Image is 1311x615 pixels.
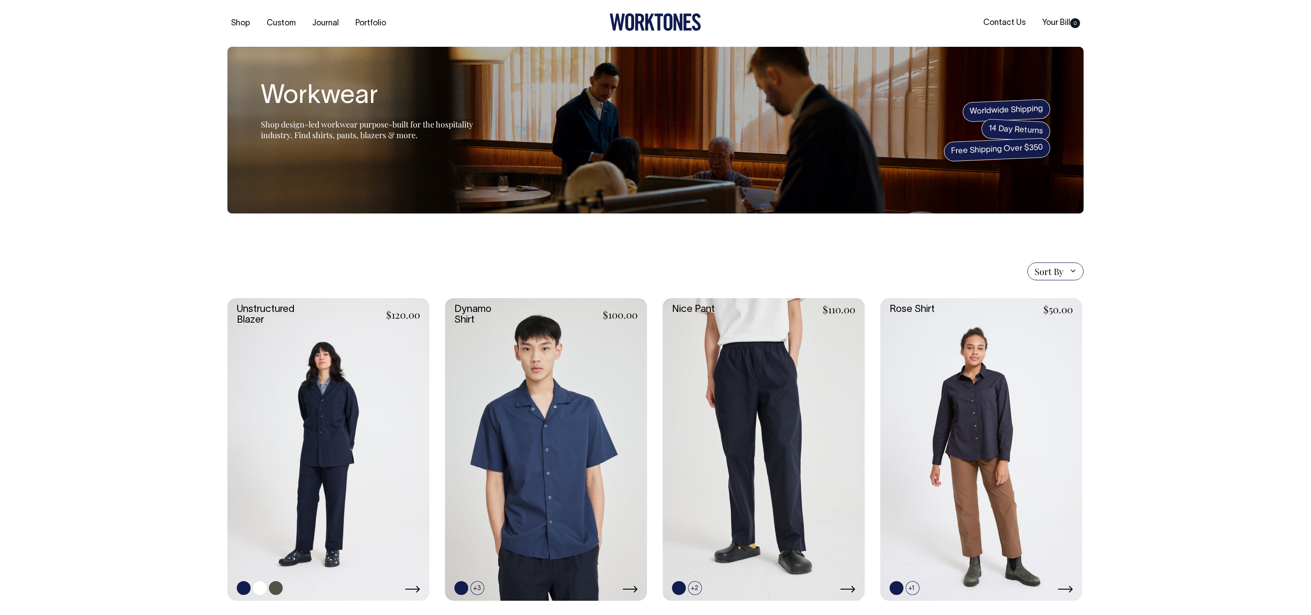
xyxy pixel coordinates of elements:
[981,119,1051,142] span: 14 Day Returns
[261,82,484,111] h1: Workwear
[906,581,919,595] span: +1
[352,16,390,31] a: Portfolio
[309,16,342,31] a: Journal
[1035,266,1064,277] span: Sort By
[261,119,473,140] span: Shop design-led workwear purpose-built for the hospitality industry. Find shirts, pants, blazers ...
[688,581,702,595] span: +2
[1039,16,1084,30] a: Your Bill0
[470,581,484,595] span: +3
[227,16,254,31] a: Shop
[944,138,1051,162] span: Free Shipping Over $350
[980,16,1029,30] a: Contact Us
[962,99,1051,122] span: Worldwide Shipping
[263,16,299,31] a: Custom
[1070,18,1080,28] span: 0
